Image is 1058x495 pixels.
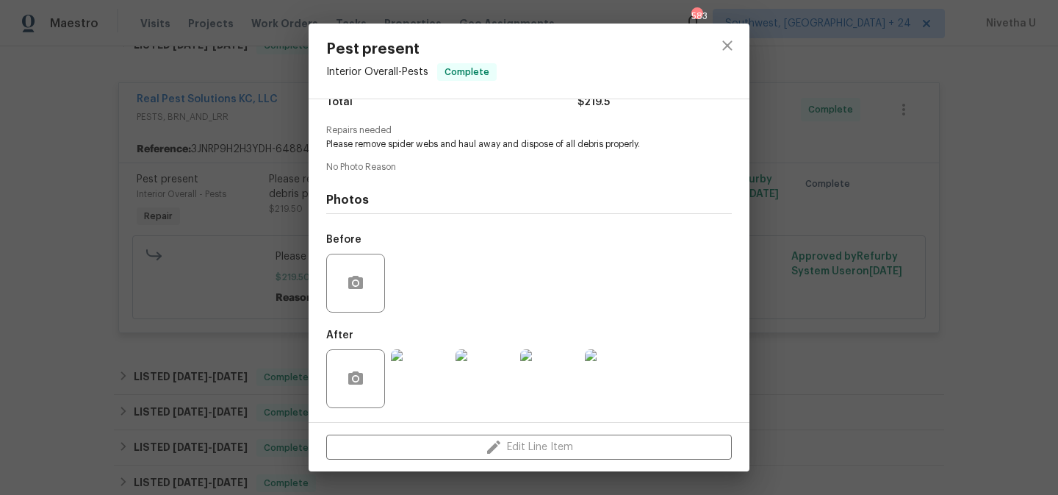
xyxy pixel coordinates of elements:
[326,235,361,245] h5: Before
[326,138,691,151] span: Please remove spider webs and haul away and dispose of all debris properly.
[710,28,745,63] button: close
[326,41,497,57] span: Pest present
[577,92,610,113] span: $219.5
[326,330,353,341] h5: After
[691,9,702,24] div: 583
[326,126,732,135] span: Repairs needed
[326,67,428,77] span: Interior Overall - Pests
[439,65,495,79] span: Complete
[326,163,732,172] span: No Photo Reason
[326,193,732,207] h4: Photos
[326,92,353,113] span: Total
